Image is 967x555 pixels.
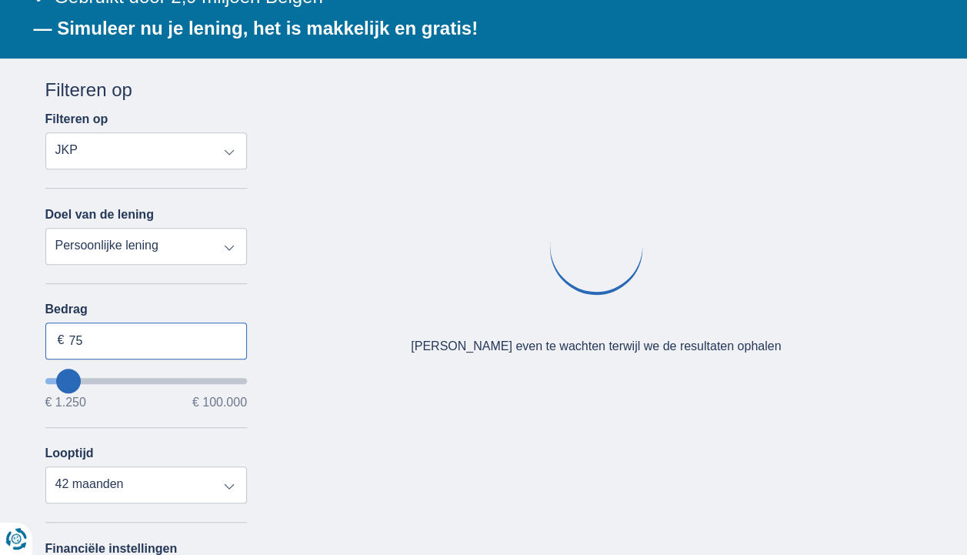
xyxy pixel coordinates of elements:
b: — Simuleer nu je lening, het is makkelijk en gratis! [34,18,478,38]
span: € 1.250 [45,396,86,409]
label: Bedrag [45,303,248,316]
label: Filteren op [45,112,108,126]
label: Doel van de lening [45,208,154,222]
div: Filteren op [45,77,248,103]
input: wantToBorrow [45,378,248,384]
span: € 100.000 [192,396,247,409]
label: Looptijd [45,446,94,460]
div: [PERSON_NAME] even te wachten terwijl we de resultaten ophalen [411,338,781,356]
span: € [58,332,65,349]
